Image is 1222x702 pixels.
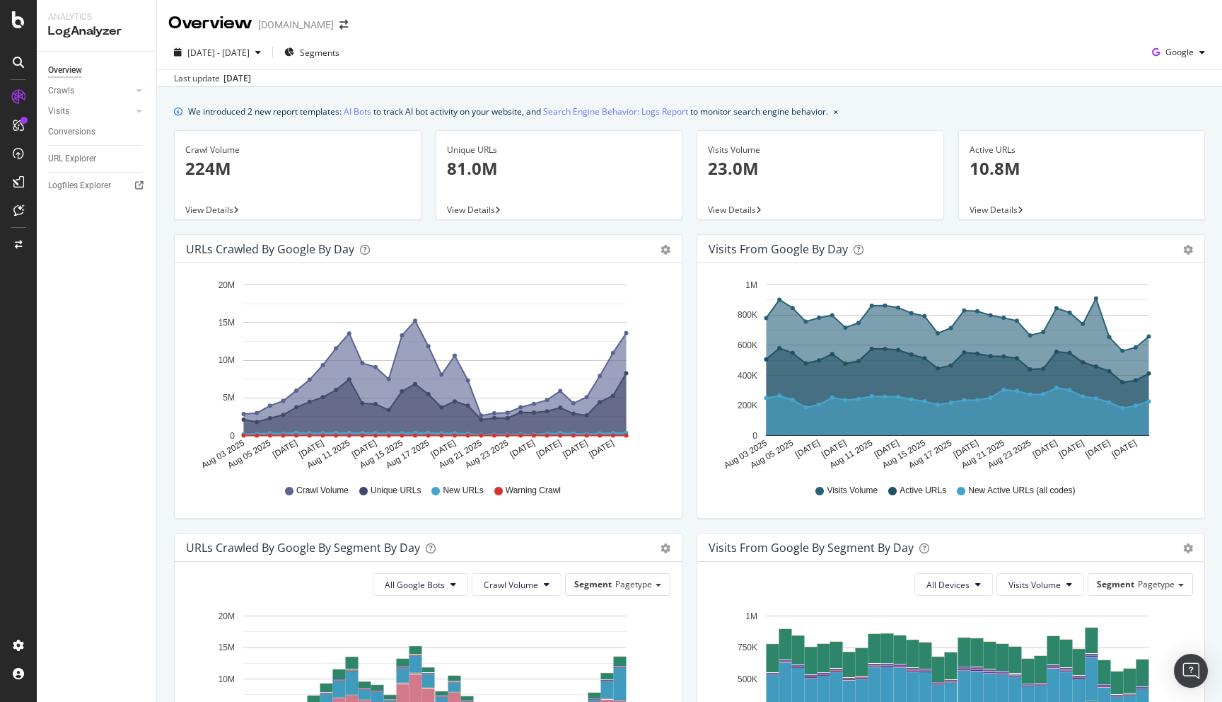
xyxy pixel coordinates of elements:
[709,242,848,256] div: Visits from Google by day
[48,104,69,119] div: Visits
[543,104,688,119] a: Search Engine Behavior: Logs Report
[952,438,980,460] text: [DATE]
[661,543,670,553] div: gear
[738,371,757,381] text: 400K
[752,431,757,441] text: 0
[914,573,993,596] button: All Devices
[1031,438,1059,460] text: [DATE]
[1097,578,1134,590] span: Segment
[384,438,431,471] text: Aug 17 2025
[506,485,561,497] span: Warning Crawl
[880,438,927,471] text: Aug 15 2025
[1183,245,1193,255] div: gear
[187,47,250,59] span: [DATE] - [DATE]
[48,125,146,139] a: Conversions
[1146,41,1211,64] button: Google
[827,438,874,471] text: Aug 11 2025
[186,275,665,471] svg: A chart.
[429,438,458,460] text: [DATE]
[48,23,145,40] div: LogAnalyzer
[48,151,96,166] div: URL Explorer
[830,101,842,122] button: close banner
[226,438,272,471] text: Aug 05 2025
[508,438,537,460] text: [DATE]
[738,401,757,410] text: 200K
[708,156,933,180] p: 23.0M
[199,438,246,471] text: Aug 03 2025
[185,204,233,216] span: View Details
[174,104,1205,119] div: info banner
[968,485,1075,497] span: New Active URLs (all codes)
[970,144,1194,156] div: Active URLs
[443,485,483,497] span: New URLs
[188,104,828,119] div: We introduced 2 new report templates: to track AI bot activity on your website, and to monitor se...
[48,63,82,78] div: Overview
[48,178,111,193] div: Logfiles Explorer
[738,340,757,350] text: 600K
[745,280,757,290] text: 1M
[907,438,953,471] text: Aug 17 2025
[708,144,933,156] div: Visits Volume
[986,438,1032,471] text: Aug 23 2025
[1008,579,1061,591] span: Visits Volume
[738,311,757,321] text: 800K
[708,204,756,216] span: View Details
[168,41,267,64] button: [DATE] - [DATE]
[223,72,251,85] div: [DATE]
[745,611,757,621] text: 1M
[297,438,325,460] text: [DATE]
[900,485,946,497] span: Active URLs
[472,573,561,596] button: Crawl Volume
[48,84,132,98] a: Crawls
[48,125,95,139] div: Conversions
[463,438,510,471] text: Aug 23 2025
[1165,46,1194,58] span: Google
[219,355,235,365] text: 10M
[219,674,235,684] text: 10M
[970,156,1194,180] p: 10.8M
[793,438,822,460] text: [DATE]
[588,438,616,460] text: [DATE]
[344,104,371,119] a: AI Bots
[300,47,339,59] span: Segments
[219,643,235,652] text: 15M
[186,541,420,555] div: URLs Crawled by Google By Segment By Day
[350,438,378,460] text: [DATE]
[48,11,145,23] div: Analytics
[738,674,757,684] text: 500K
[296,485,349,497] span: Crawl Volume
[926,579,970,591] span: All Devices
[373,573,468,596] button: All Google Bots
[484,579,538,591] span: Crawl Volume
[1138,578,1175,590] span: Pagetype
[271,438,299,460] text: [DATE]
[219,280,235,290] text: 20M
[48,104,132,119] a: Visits
[48,178,146,193] a: Logfiles Explorer
[385,579,445,591] span: All Google Bots
[1183,543,1193,553] div: gear
[1083,438,1112,460] text: [DATE]
[48,151,146,166] a: URL Explorer
[820,438,848,460] text: [DATE]
[748,438,795,471] text: Aug 05 2025
[615,578,652,590] span: Pagetype
[738,643,757,652] text: 750K
[168,11,252,35] div: Overview
[1057,438,1086,460] text: [DATE]
[174,72,251,85] div: Last update
[574,578,612,590] span: Segment
[339,20,348,30] div: arrow-right-arrow-left
[960,438,1006,471] text: Aug 21 2025
[561,438,589,460] text: [DATE]
[279,41,345,64] button: Segments
[447,156,672,180] p: 81.0M
[185,156,410,180] p: 224M
[305,438,351,471] text: Aug 11 2025
[230,431,235,441] text: 0
[722,438,769,471] text: Aug 03 2025
[709,275,1188,471] svg: A chart.
[535,438,563,460] text: [DATE]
